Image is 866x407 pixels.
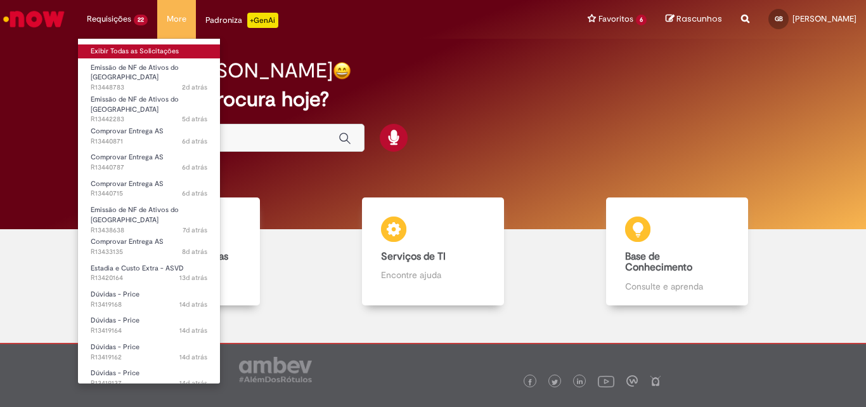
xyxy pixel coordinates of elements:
[134,15,148,25] span: 22
[91,179,164,189] span: Comprovar Entrega AS
[78,177,220,201] a: Aberto R13440715 : Comprovar Entrega AS
[78,61,220,88] a: Aberto R13448783 : Emissão de NF de Ativos do ASVD
[91,83,207,93] span: R13448783
[78,314,220,337] a: Aberto R13419164 : Dúvidas - Price
[78,235,220,258] a: Aberto R13433135 : Comprovar Entrega AS
[182,247,207,257] time: 20/08/2025 15:36:27
[67,197,311,305] a: Catálogo de Ofertas Abra uma solicitação
[1,6,67,32] img: ServiceNow
[91,264,184,273] span: Estadia e Custo Extra - ASVD
[78,150,220,174] a: Aberto R13440787 : Comprovar Entrega AS
[182,189,207,198] span: 6d atrás
[179,352,207,362] span: 14d atrás
[78,340,220,364] a: Aberto R13419162 : Dúvidas - Price
[666,13,722,25] a: Rascunhos
[77,38,221,384] ul: Requisições
[333,62,351,80] img: happy-face.png
[183,225,207,235] span: 7d atrás
[179,273,207,283] time: 15/08/2025 10:56:20
[555,197,799,305] a: Base de Conhecimento Consulte e aprenda
[182,114,207,124] span: 5d atrás
[91,368,139,378] span: Dúvidas - Price
[311,197,555,305] a: Serviços de TI Encontre ajuda
[78,366,220,390] a: Aberto R13419137 : Dúvidas - Price
[598,373,614,389] img: logo_footer_youtube.png
[577,378,583,386] img: logo_footer_linkedin.png
[182,137,207,146] span: 6d atrás
[91,137,207,147] span: R13440871
[78,203,220,230] a: Aberto R13438638 : Emissão de NF de Ativos do ASVD
[182,163,207,172] time: 22/08/2025 16:23:42
[239,357,312,382] img: logo_footer_ambev_rotulo_gray.png
[676,13,722,25] span: Rascunhos
[179,300,207,309] span: 14d atrás
[247,13,278,28] p: +GenAi
[179,378,207,388] span: 14d atrás
[78,262,220,285] a: Aberto R13420164 : Estadia e Custo Extra - ASVD
[91,352,207,363] span: R13419162
[381,269,485,281] p: Encontre ajuda
[775,15,783,23] span: GB
[91,63,179,83] span: Emissão de NF de Ativos do [GEOGRAPHIC_DATA]
[91,316,139,325] span: Dúvidas - Price
[179,326,207,335] time: 14/08/2025 18:16:13
[182,189,207,198] time: 22/08/2025 16:11:22
[179,273,207,283] span: 13d atrás
[182,83,207,92] span: 2d atrás
[182,83,207,92] time: 26/08/2025 14:45:27
[625,250,692,274] b: Base de Conhecimento
[91,152,164,162] span: Comprovar Entrega AS
[78,44,220,58] a: Exibir Todas as Solicitações
[91,126,164,136] span: Comprovar Entrega AS
[179,378,207,388] time: 14/08/2025 18:10:15
[182,137,207,146] time: 22/08/2025 16:35:45
[182,163,207,172] span: 6d atrás
[167,13,186,25] span: More
[381,250,446,263] b: Serviços de TI
[91,114,207,124] span: R13442283
[91,189,207,199] span: R13440715
[650,375,661,387] img: logo_footer_naosei.png
[179,326,207,335] span: 14d atrás
[598,13,633,25] span: Favoritos
[91,378,207,389] span: R13419137
[636,15,647,25] span: 6
[182,247,207,257] span: 8d atrás
[91,205,179,225] span: Emissão de NF de Ativos do [GEOGRAPHIC_DATA]
[179,352,207,362] time: 14/08/2025 18:15:56
[91,290,139,299] span: Dúvidas - Price
[552,379,558,385] img: logo_footer_twitter.png
[183,225,207,235] time: 22/08/2025 09:18:31
[78,124,220,148] a: Aberto R13440871 : Comprovar Entrega AS
[625,280,729,293] p: Consulte e aprenda
[91,300,207,310] span: R13419168
[179,300,207,309] time: 14/08/2025 18:16:53
[182,114,207,124] time: 24/08/2025 09:18:01
[527,379,533,385] img: logo_footer_facebook.png
[90,88,776,110] h2: O que você procura hoje?
[91,225,207,236] span: R13438638
[91,163,207,173] span: R13440787
[626,375,638,387] img: logo_footer_workplace.png
[78,93,220,120] a: Aberto R13442283 : Emissão de NF de Ativos do ASVD
[91,342,139,352] span: Dúvidas - Price
[91,326,207,336] span: R13419164
[91,237,164,246] span: Comprovar Entrega AS
[87,13,131,25] span: Requisições
[792,13,856,24] span: [PERSON_NAME]
[78,288,220,311] a: Aberto R13419168 : Dúvidas - Price
[205,13,278,28] div: Padroniza
[91,273,207,283] span: R13420164
[91,95,179,114] span: Emissão de NF de Ativos do [GEOGRAPHIC_DATA]
[91,247,207,257] span: R13433135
